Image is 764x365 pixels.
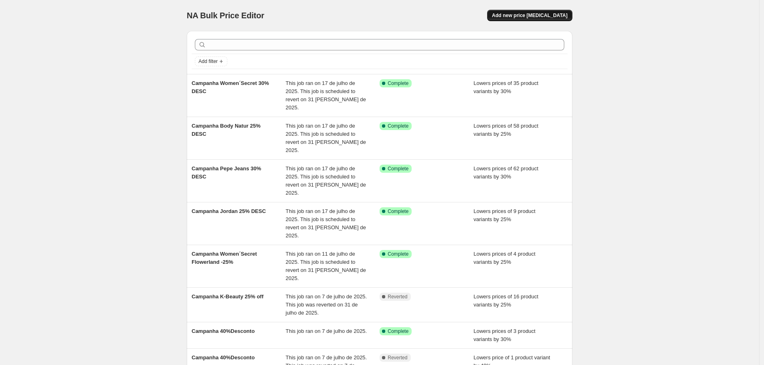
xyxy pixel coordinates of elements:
[192,208,266,214] span: Campanha Jordan 25% DESC
[187,11,264,20] span: NA Bulk Price Editor
[192,123,261,137] span: Campanha Body Natur 25% DESC
[286,293,367,316] span: This job ran on 7 de julho de 2025. This job was reverted on 31 de julho de 2025.
[388,165,408,172] span: Complete
[474,123,539,137] span: Lowers prices of 58 product variants by 25%
[192,354,255,361] span: Campanha 40%Desconto
[474,80,539,94] span: Lowers prices of 35 product variants by 30%
[388,251,408,257] span: Complete
[286,251,366,281] span: This job ran on 11 de julho de 2025. This job is scheduled to revert on 31 [PERSON_NAME] de 2025.
[388,208,408,215] span: Complete
[474,328,535,342] span: Lowers prices of 3 product variants by 30%
[474,293,539,308] span: Lowers prices of 16 product variants by 25%
[474,208,535,222] span: Lowers prices of 9 product variants by 25%
[192,80,269,94] span: Campanha Women´Secret 30% DESC
[192,328,255,334] span: Campanha 40%Desconto
[192,293,263,300] span: Campanha K-Beauty 25% off
[388,123,408,129] span: Complete
[487,10,572,21] button: Add new price [MEDICAL_DATA]
[286,123,366,153] span: This job ran on 17 de julho de 2025. This job is scheduled to revert on 31 [PERSON_NAME] de 2025.
[286,165,366,196] span: This job ran on 17 de julho de 2025. This job is scheduled to revert on 31 [PERSON_NAME] de 2025.
[286,328,367,334] span: This job ran on 7 de julho de 2025.
[195,56,227,66] button: Add filter
[492,12,568,19] span: Add new price [MEDICAL_DATA]
[474,251,535,265] span: Lowers prices of 4 product variants by 25%
[388,293,408,300] span: Reverted
[192,165,261,180] span: Campanha Pepe Jeans 30% DESC
[474,165,539,180] span: Lowers prices of 62 product variants by 30%
[286,80,366,111] span: This job ran on 17 de julho de 2025. This job is scheduled to revert on 31 [PERSON_NAME] de 2025.
[388,328,408,335] span: Complete
[388,80,408,87] span: Complete
[388,354,408,361] span: Reverted
[192,251,257,265] span: Campanha Women´Secret Flowerland -25%
[199,58,218,65] span: Add filter
[286,208,366,239] span: This job ran on 17 de julho de 2025. This job is scheduled to revert on 31 [PERSON_NAME] de 2025.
